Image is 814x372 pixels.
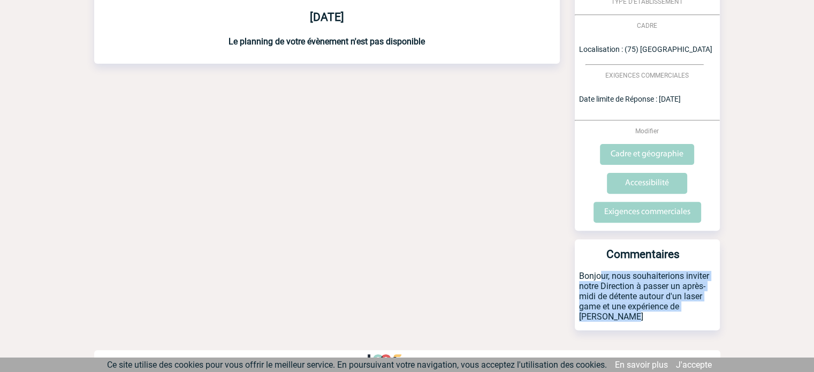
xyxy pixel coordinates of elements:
[94,36,560,47] h3: Le planning de votre évènement n'est pas disponible
[600,144,694,165] input: Cadre et géographie
[607,173,687,194] input: Accessibilité
[579,95,681,103] span: Date limite de Réponse : [DATE]
[368,354,401,367] img: http://www.idealmeetingsevents.fr/
[310,11,344,24] b: [DATE]
[579,45,712,54] span: Localisation : (75) [GEOGRAPHIC_DATA]
[425,356,484,365] p: Digital Assistance
[605,72,689,79] span: EXIGENCES COMMERCIALES
[330,355,368,365] a: FAQ
[575,271,720,330] p: Bonjour, nous souhaiterions inviter notre Direction à passer un après-midi de détente autour d'un...
[676,360,712,370] a: J'accepte
[579,248,707,271] h3: Commentaires
[637,22,657,29] span: CADRE
[107,360,607,370] span: Ce site utilise des cookies pour vous offrir le meilleur service. En poursuivant votre navigation...
[615,360,668,370] a: En savoir plus
[330,356,344,365] p: FAQ
[635,127,659,135] span: Modifier
[594,202,701,223] input: Exigences commerciales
